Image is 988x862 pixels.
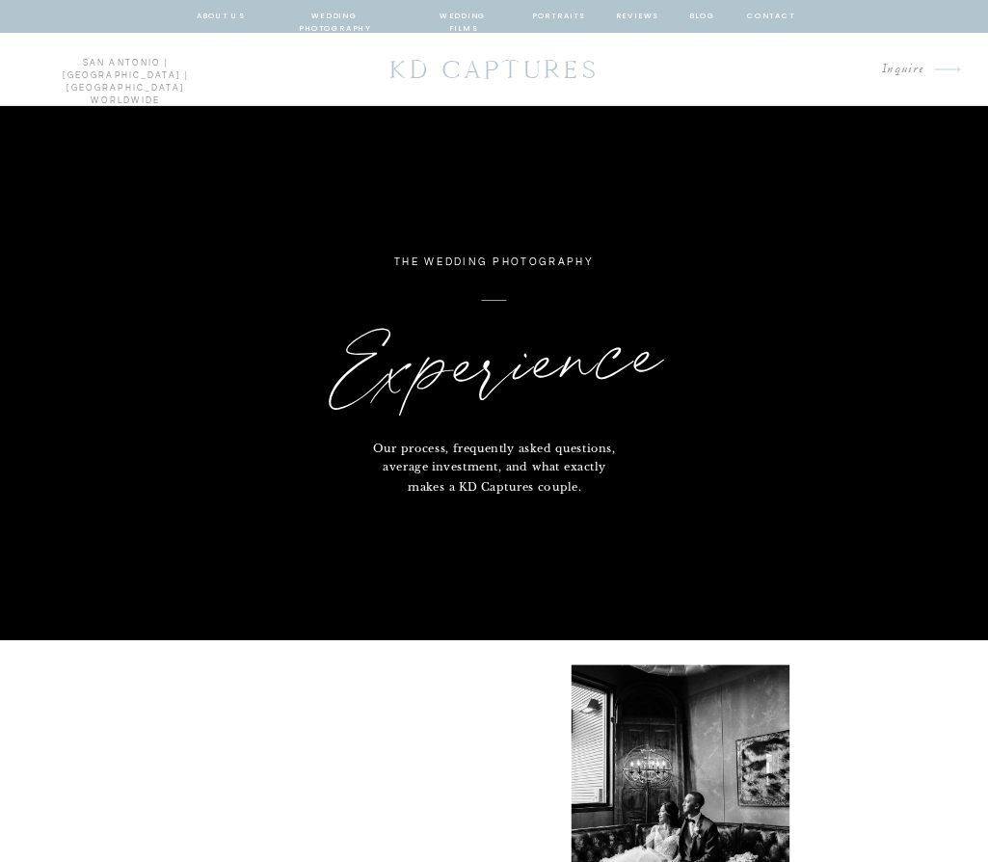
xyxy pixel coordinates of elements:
[23,58,228,83] p: san antonio | [GEOGRAPHIC_DATA] | [GEOGRAPHIC_DATA] worldwide
[424,9,502,23] a: wedding films
[196,9,244,23] a: about us
[868,59,923,81] a: Inquire
[367,439,622,493] p: Our process, frequently asked questions, average investment, and what exactly makes a KD Captures...
[274,9,395,23] a: wedding photography
[747,9,793,23] a: contact
[360,254,628,273] p: the wedding photography
[687,9,717,23] a: blog
[381,47,608,93] a: KD CAPTURES
[532,9,586,23] a: portraits
[615,9,658,23] a: reviews
[183,299,806,438] h1: Experience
